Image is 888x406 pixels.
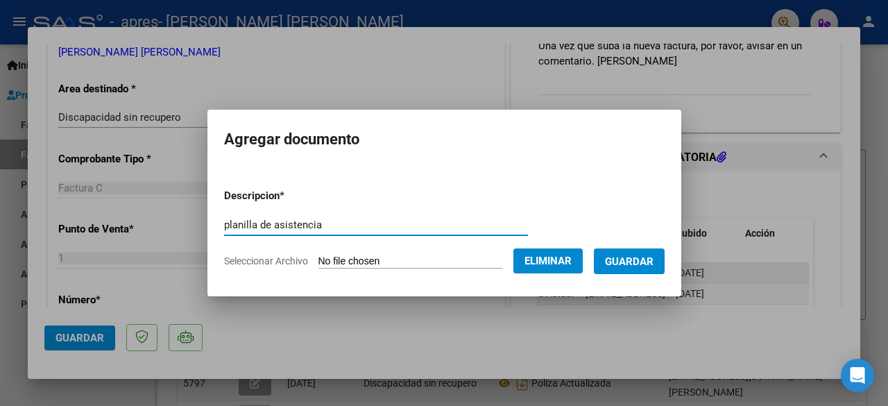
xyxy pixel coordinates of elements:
[841,359,874,392] div: Open Intercom Messenger
[224,126,665,153] h2: Agregar documento
[224,255,308,267] span: Seleccionar Archivo
[513,248,583,273] button: Eliminar
[524,255,572,267] span: Eliminar
[605,255,654,268] span: Guardar
[224,188,357,204] p: Descripcion
[594,248,665,274] button: Guardar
